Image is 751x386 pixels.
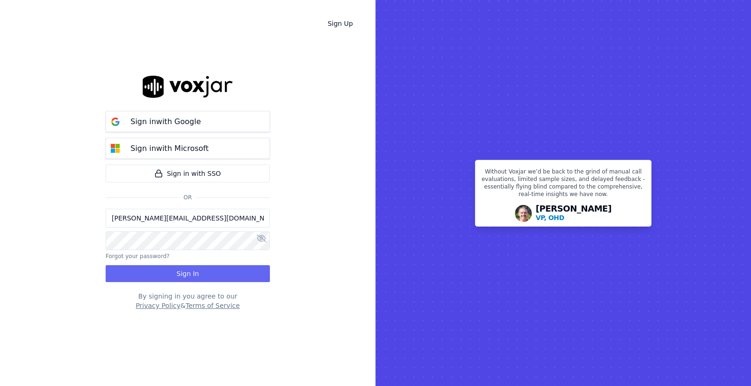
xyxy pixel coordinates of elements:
[143,76,233,98] img: logo
[106,112,125,131] img: google Sign in button
[106,209,270,228] input: Email
[130,143,208,154] p: Sign in with Microsoft
[180,194,196,201] span: Or
[106,138,270,159] button: Sign inwith Microsoft
[481,168,645,202] p: Without Voxjar we’d be back to the grind of manual call evaluations, limited sample sizes, and de...
[536,205,612,222] div: [PERSON_NAME]
[185,301,239,310] button: Terms of Service
[106,139,125,158] img: microsoft Sign in button
[136,301,180,310] button: Privacy Policy
[106,111,270,132] button: Sign inwith Google
[106,291,270,310] div: By signing in you agree to our &
[536,213,564,222] p: VP, OHD
[130,116,201,127] p: Sign in with Google
[106,252,169,260] button: Forgot your password?
[515,205,532,222] img: Avatar
[106,265,270,282] button: Sign In
[320,15,360,32] a: Sign Up
[106,165,270,182] a: Sign in with SSO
